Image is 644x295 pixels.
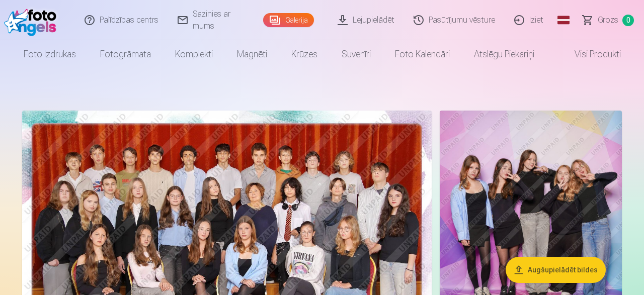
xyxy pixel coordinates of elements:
a: Krūzes [279,40,330,68]
a: Foto kalendāri [383,40,462,68]
span: Grozs [598,14,618,26]
a: Visi produkti [546,40,633,68]
a: Atslēgu piekariņi [462,40,546,68]
a: Suvenīri [330,40,383,68]
span: 0 [622,15,634,26]
a: Komplekti [163,40,225,68]
a: Galerija [263,13,314,27]
a: Magnēti [225,40,279,68]
img: /fa1 [4,4,61,36]
button: Augšupielādēt bildes [506,257,606,283]
a: Fotogrāmata [88,40,163,68]
a: Foto izdrukas [12,40,88,68]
